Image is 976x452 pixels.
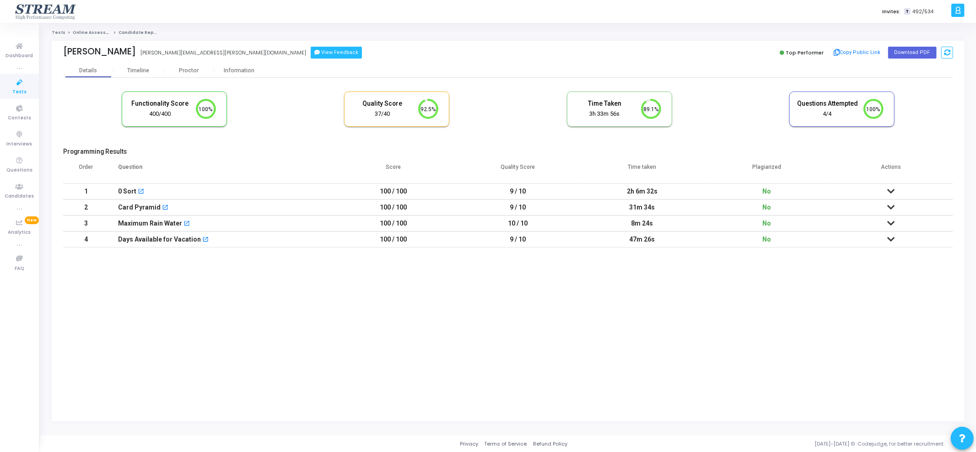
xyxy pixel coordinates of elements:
mat-icon: open_in_new [202,237,209,243]
th: Time taken [580,158,705,183]
a: Online Assessment [73,30,118,35]
div: Information [214,67,264,74]
span: Candidates [5,193,34,200]
mat-icon: open_in_new [183,221,190,227]
a: Privacy [460,440,478,448]
span: Contests [8,114,31,122]
h5: Time Taken [574,100,636,108]
th: Score [331,158,456,183]
td: 31m 34s [580,199,705,215]
a: Terms of Service [484,440,527,448]
div: [PERSON_NAME][EMAIL_ADDRESS][PERSON_NAME][DOMAIN_NAME] [140,49,306,57]
div: 3h 33m 56s [574,110,636,118]
td: 9 / 10 [456,183,580,199]
td: 8m 24s [580,215,705,231]
td: 100 / 100 [331,231,456,248]
img: logo [14,2,78,21]
th: Quality Score [456,158,580,183]
td: 100 / 100 [331,183,456,199]
div: Card Pyramid [118,200,161,215]
div: Details [79,67,97,74]
span: Dashboard [6,52,33,60]
span: Interviews [7,140,32,148]
span: No [762,236,771,243]
h5: Functionality Score [129,100,190,108]
span: FAQ [15,265,24,273]
td: 3 [63,215,109,231]
td: 2 [63,199,109,215]
label: Invites: [882,8,901,16]
div: Days Available for Vacation [118,232,201,247]
div: 37/40 [351,110,413,118]
td: 100 / 100 [331,199,456,215]
a: Tests [52,30,65,35]
td: 100 / 100 [331,215,456,231]
span: Tests [12,88,27,96]
td: 2h 6m 32s [580,183,705,199]
td: 9 / 10 [456,199,580,215]
span: Top Performer [786,49,824,56]
span: No [762,188,771,195]
span: Questions [6,167,32,174]
div: 400/400 [129,110,190,118]
h5: Questions Attempted [797,100,858,108]
nav: breadcrumb [52,30,965,36]
button: Copy Public Link [831,46,884,59]
span: Candidate Report [119,30,161,35]
td: 10 / 10 [456,215,580,231]
th: Question [109,158,331,183]
th: Order [63,158,109,183]
a: Refund Policy [533,440,567,448]
span: No [762,220,771,227]
div: [DATE]-[DATE] © Codejudge, for better recruitment. [567,440,965,448]
td: 9 / 10 [456,231,580,248]
div: Timeline [128,67,150,74]
button: Download PDF [888,47,937,59]
h5: Programming Results [63,148,953,156]
div: [PERSON_NAME] [63,46,136,57]
div: 0 Sort [118,184,136,199]
td: 4 [63,231,109,248]
mat-icon: open_in_new [162,205,168,211]
td: 1 [63,183,109,199]
span: Analytics [8,229,31,237]
td: 47m 26s [580,231,705,248]
span: 492/534 [912,8,933,16]
button: View Feedback [311,47,362,59]
span: No [762,204,771,211]
div: Maximum Rain Water [118,216,182,231]
mat-icon: open_in_new [138,189,144,195]
h5: Quality Score [351,100,413,108]
th: Plagiarized [705,158,829,183]
th: Actions [829,158,953,183]
div: Proctor [164,67,214,74]
span: New [25,216,39,224]
span: T [904,8,910,15]
div: 4/4 [797,110,858,118]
